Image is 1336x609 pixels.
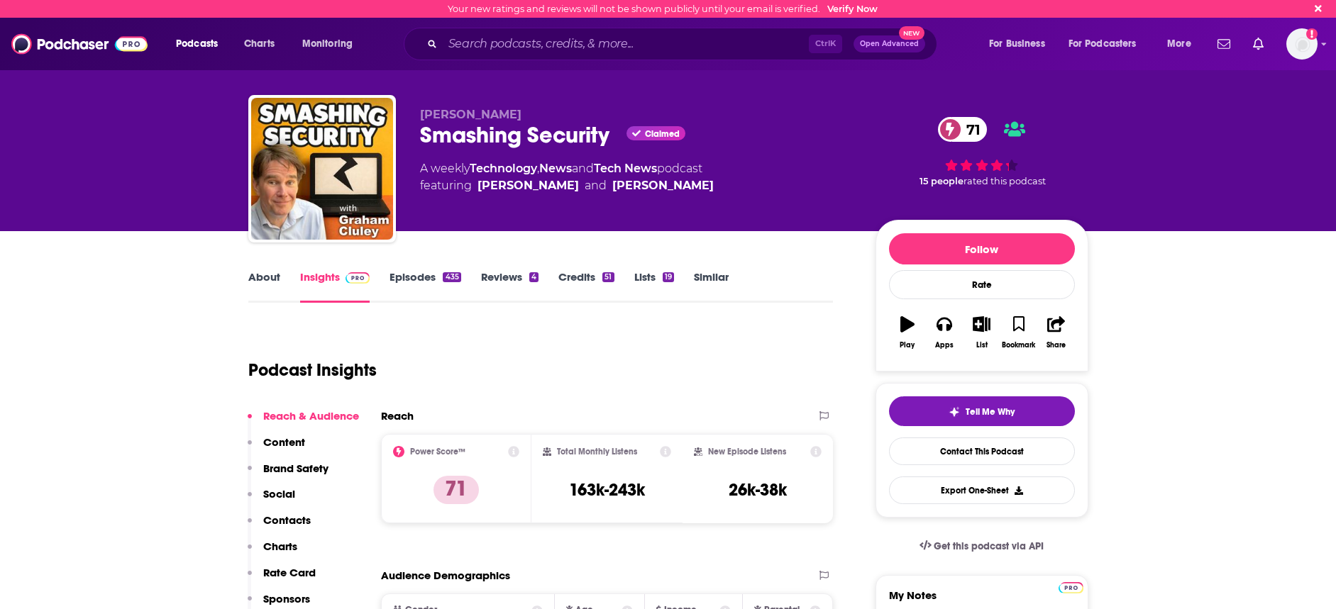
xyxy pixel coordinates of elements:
h3: 163k-243k [569,479,645,501]
div: A weekly podcast [420,160,714,194]
div: Apps [935,341,954,350]
button: tell me why sparkleTell Me Why [889,396,1075,426]
button: Follow [889,233,1075,264]
button: open menu [1157,33,1209,55]
input: Search podcasts, credits, & more... [443,33,809,55]
div: 51 [602,272,614,282]
a: Graham Cluley [477,177,579,194]
a: Contact This Podcast [889,437,1075,465]
img: Podchaser Pro [346,272,370,284]
button: Contacts [248,513,311,540]
button: Brand Safety [248,462,329,488]
button: open menu [292,33,371,55]
a: Verify Now [827,4,878,14]
button: Social [248,487,295,513]
span: Get this podcast via API [934,540,1044,552]
span: rated this podcast [964,176,1046,186]
p: Brand Safety [263,462,329,475]
button: Reach & Audience [248,409,359,435]
button: Show profile menu [1286,28,1318,60]
button: open menu [979,33,1063,55]
img: Podchaser Pro [1059,582,1083,593]
p: 71 [434,476,479,504]
button: Rate Card [248,566,316,592]
button: Bookmark [1000,307,1037,358]
div: Your new ratings and reviews will not be shown publicly until your email is verified. [448,4,878,14]
a: Episodes435 [390,270,460,303]
img: Podchaser - Follow, Share and Rate Podcasts [11,30,148,57]
a: Credits51 [558,270,614,303]
button: Open AdvancedNew [854,35,925,52]
svg: Email not verified [1306,28,1318,40]
img: User Profile [1286,28,1318,60]
a: Show notifications dropdown [1247,32,1269,56]
h2: Audience Demographics [381,569,510,582]
h2: Reach [381,409,414,423]
button: Charts [248,540,297,566]
img: Smashing Security [251,98,393,240]
div: 435 [443,272,460,282]
h1: Podcast Insights [248,359,377,381]
span: Ctrl K [809,35,842,53]
p: Rate Card [263,566,316,579]
a: Show notifications dropdown [1212,32,1236,56]
a: 71 [938,117,988,142]
h2: New Episode Listens [708,447,786,457]
button: open menu [1059,33,1157,55]
span: Open Advanced [860,40,919,48]
a: Get this podcast via API [908,529,1056,564]
div: Bookmark [1002,341,1035,350]
span: New [899,26,924,40]
button: Play [889,307,926,358]
h3: 26k-38k [729,479,787,501]
p: Reach & Audience [263,409,359,423]
span: Monitoring [302,34,353,54]
a: Lists19 [634,270,674,303]
a: InsightsPodchaser Pro [300,270,370,303]
span: Tell Me Why [966,406,1015,418]
p: Social [263,487,295,501]
a: Similar [694,270,729,303]
h2: Total Monthly Listens [557,447,637,457]
span: Claimed [645,130,680,138]
img: tell me why sparkle [949,406,960,418]
button: Apps [926,307,963,358]
span: For Business [989,34,1045,54]
div: Rate [889,270,1075,299]
button: List [963,307,1000,358]
span: 15 people [920,176,964,186]
span: featuring [420,177,714,194]
p: Content [263,435,305,449]
button: Content [248,435,305,462]
a: Reviews4 [481,270,539,303]
p: Charts [263,540,297,553]
a: News [539,162,572,175]
a: Tech News [594,162,657,175]
button: Export One-Sheet [889,476,1075,504]
span: , [537,162,539,175]
div: List [976,341,988,350]
span: 71 [952,117,988,142]
div: Search podcasts, credits, & more... [417,28,951,60]
span: For Podcasters [1069,34,1137,54]
div: 71 15 peoplerated this podcast [876,108,1088,196]
a: Carole Theriault [612,177,714,194]
a: About [248,270,280,303]
a: Charts [235,33,283,55]
span: and [572,162,594,175]
span: [PERSON_NAME] [420,108,521,121]
span: and [585,177,607,194]
div: 19 [663,272,674,282]
a: Pro website [1059,580,1083,593]
p: Sponsors [263,592,310,605]
span: More [1167,34,1191,54]
div: Play [900,341,915,350]
button: Share [1037,307,1074,358]
div: 4 [529,272,539,282]
span: Logged in as MelissaPS [1286,28,1318,60]
a: Technology [470,162,537,175]
div: Share [1047,341,1066,350]
span: Charts [244,34,275,54]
